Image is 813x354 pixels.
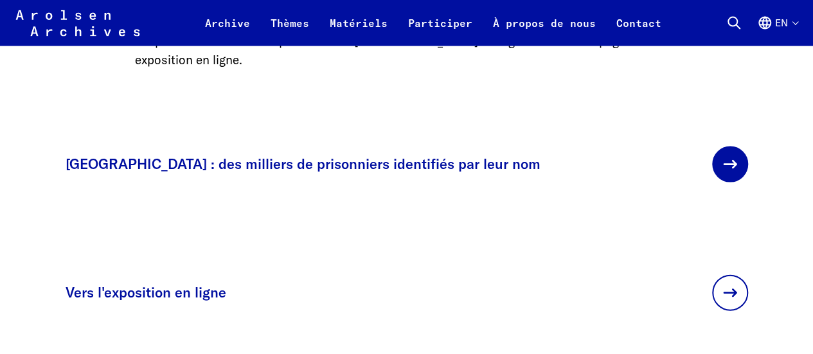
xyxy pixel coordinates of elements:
font: Thèmes [271,17,309,30]
a: Contact [606,15,672,46]
font: Contact [616,17,661,30]
a: Participer [398,15,483,46]
font: en [775,17,788,29]
button: Anglais, sélection de la langue [757,15,798,46]
font: Participer [408,17,472,30]
a: Archive [195,15,260,46]
a: Thèmes [260,15,319,46]
nav: Primaire [195,8,672,39]
a: Matériels [319,15,398,46]
font: Archive [205,17,250,30]
a: À propos de nous [483,15,606,46]
font: À propos de nous [493,17,596,30]
font: Matériels [330,17,388,30]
